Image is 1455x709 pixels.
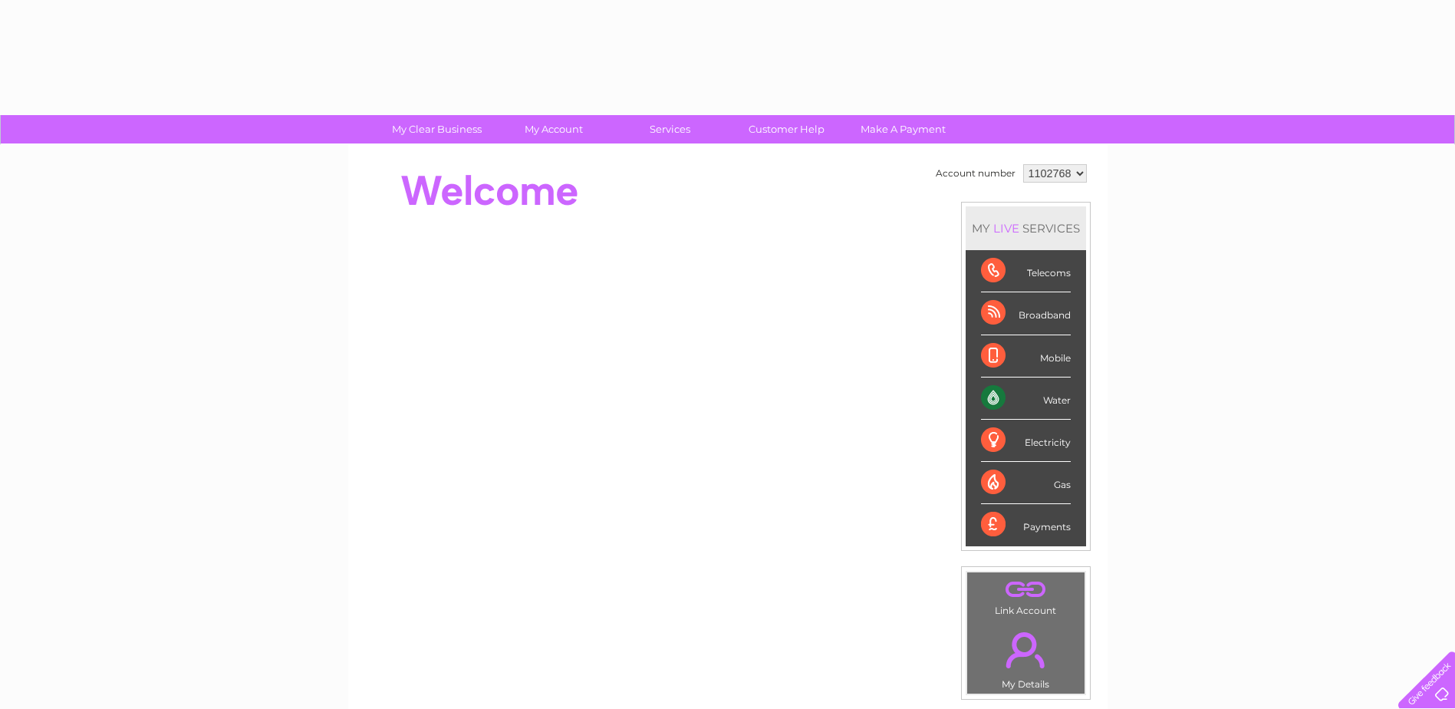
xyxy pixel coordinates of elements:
[981,378,1071,420] div: Water
[971,576,1081,603] a: .
[490,115,617,143] a: My Account
[374,115,500,143] a: My Clear Business
[966,572,1085,620] td: Link Account
[723,115,850,143] a: Customer Help
[981,420,1071,462] div: Electricity
[840,115,966,143] a: Make A Payment
[981,462,1071,504] div: Gas
[981,335,1071,378] div: Mobile
[932,160,1019,186] td: Account number
[981,292,1071,335] div: Broadband
[966,619,1085,694] td: My Details
[607,115,733,143] a: Services
[990,221,1022,236] div: LIVE
[966,206,1086,250] div: MY SERVICES
[981,250,1071,292] div: Telecoms
[971,623,1081,677] a: .
[981,504,1071,546] div: Payments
